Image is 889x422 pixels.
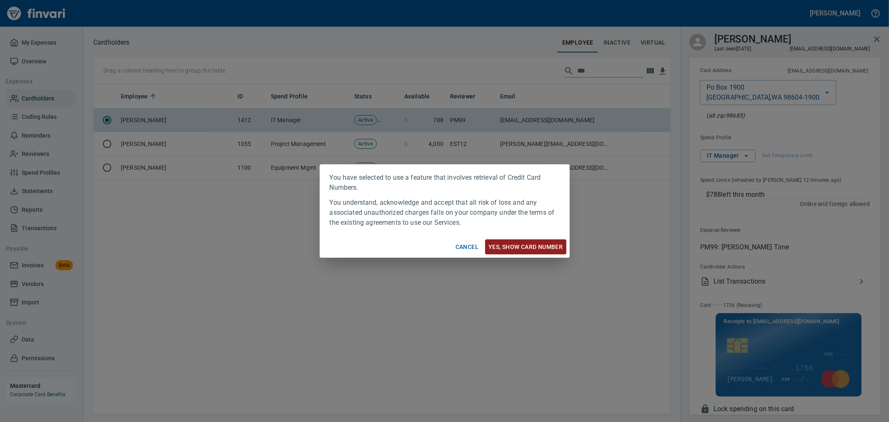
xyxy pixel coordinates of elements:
button: Yes, Show card number [485,239,566,255]
span: Yes, Show card number [488,242,563,252]
button: Cancel [452,239,482,255]
p: You have selected to use a feature that involves retrieval of Credit Card Numbers. [330,173,560,193]
p: You understand, acknowledge and accept that all risk of loss and any associated unauthorized char... [330,198,560,228]
span: Cancel [456,242,478,252]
